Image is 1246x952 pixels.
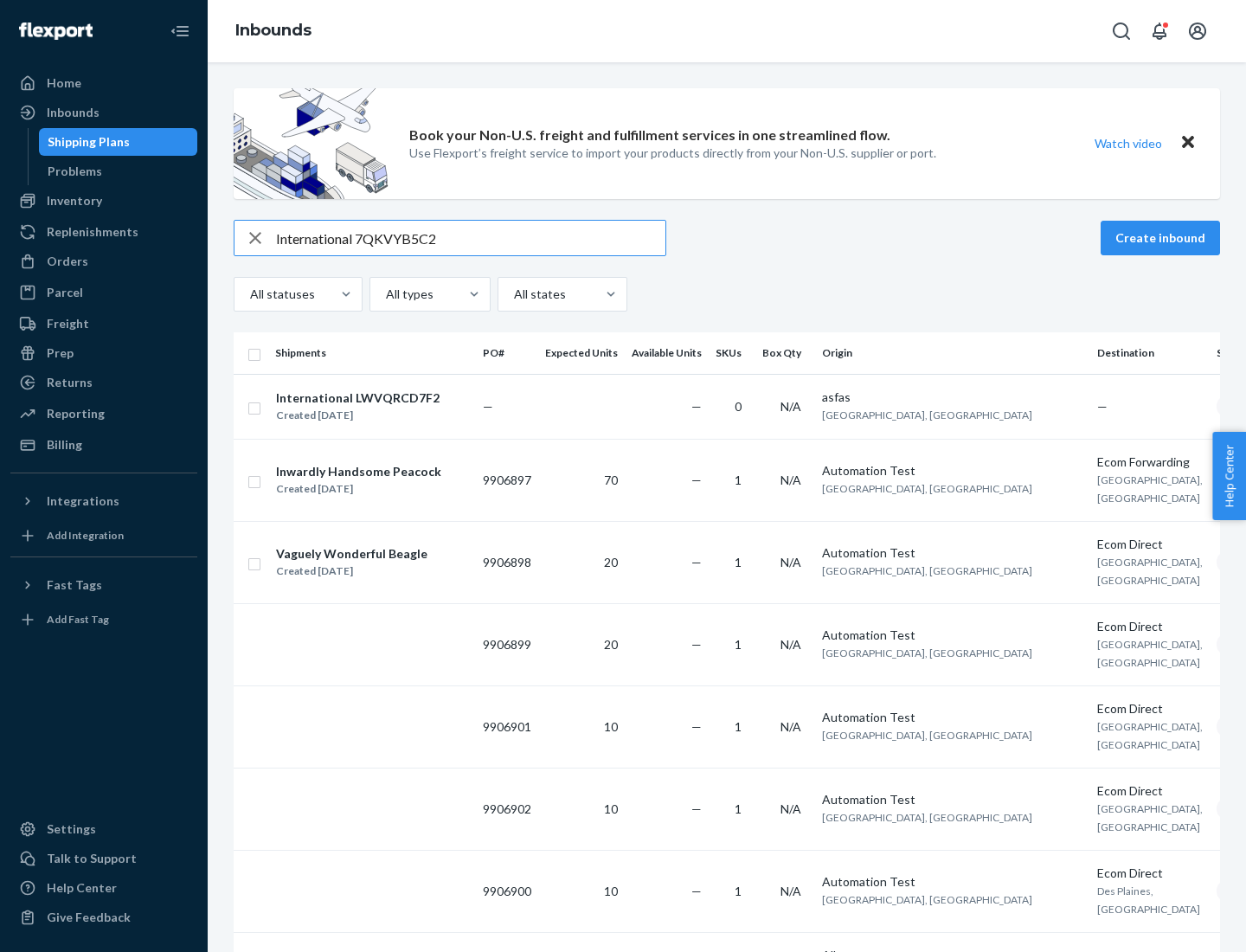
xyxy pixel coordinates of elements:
[39,158,198,185] a: Problems
[276,563,427,580] div: Created [DATE]
[1097,473,1203,505] span: [GEOGRAPHIC_DATA], [GEOGRAPHIC_DATA]
[10,218,197,246] a: Replenishments
[822,462,1083,479] div: Automation Test
[10,369,197,396] a: Returns
[822,729,1032,742] span: [GEOGRAPHIC_DATA], [GEOGRAPHIC_DATA]
[822,811,1032,824] span: [GEOGRAPHIC_DATA], [GEOGRAPHIC_DATA]
[47,405,105,422] div: Reporting
[276,221,665,255] input: Search inbounds by name, destination, msku...
[476,850,538,932] td: 9906900
[604,555,618,569] span: 20
[268,332,476,374] th: Shipments
[1097,782,1203,800] div: Ecom Direct
[10,845,197,872] a: Talk to Support
[10,874,197,902] a: Help Center
[1212,432,1246,520] button: Help Center
[10,431,197,459] a: Billing
[39,128,198,156] a: Shipping Plans
[735,473,742,487] span: 1
[625,332,709,374] th: Available Units
[276,389,440,407] div: International LWVQRCD7F2
[735,801,742,816] span: 1
[1097,556,1203,587] span: [GEOGRAPHIC_DATA], [GEOGRAPHIC_DATA]
[10,279,197,306] a: Parcel
[235,21,311,40] a: Inbounds
[1097,802,1203,833] span: [GEOGRAPHIC_DATA], [GEOGRAPHIC_DATA]
[780,399,801,414] span: N/A
[1104,14,1139,48] button: Open Search Box
[822,709,1083,726] div: Automation Test
[780,473,801,487] span: N/A
[822,408,1032,421] span: [GEOGRAPHIC_DATA], [GEOGRAPHIC_DATA]
[276,407,440,424] div: Created [DATE]
[780,719,801,734] span: N/A
[47,104,100,121] div: Inbounds
[822,544,1083,562] div: Automation Test
[604,473,618,487] span: 70
[47,492,119,510] div: Integrations
[1097,720,1203,751] span: [GEOGRAPHIC_DATA], [GEOGRAPHIC_DATA]
[822,646,1032,659] span: [GEOGRAPHIC_DATA], [GEOGRAPHIC_DATA]
[10,522,197,550] a: Add Integration
[47,344,74,362] div: Prep
[1097,700,1203,717] div: Ecom Direct
[691,884,702,898] span: —
[1101,221,1220,255] button: Create inbound
[47,74,81,92] div: Home
[47,612,109,627] div: Add Fast Tag
[47,820,96,838] div: Settings
[10,571,197,599] button: Fast Tags
[276,463,441,480] div: Inwardly Handsome Peacock
[384,286,386,303] input: All types
[735,399,742,414] span: 0
[691,399,702,414] span: —
[47,909,131,926] div: Give Feedback
[1097,453,1203,471] div: Ecom Forwarding
[1097,399,1108,414] span: —
[10,187,197,215] a: Inventory
[47,223,138,241] div: Replenishments
[691,473,702,487] span: —
[815,332,1090,374] th: Origin
[47,879,117,897] div: Help Center
[47,315,89,332] div: Freight
[538,332,625,374] th: Expected Units
[276,545,427,563] div: Vaguely Wonderful Beagle
[1180,14,1215,48] button: Open account menu
[780,637,801,652] span: N/A
[691,719,702,734] span: —
[476,768,538,850] td: 9906902
[604,801,618,816] span: 10
[476,685,538,768] td: 9906901
[47,374,93,391] div: Returns
[48,163,102,180] div: Problems
[780,801,801,816] span: N/A
[19,23,93,40] img: Flexport logo
[10,400,197,428] a: Reporting
[735,555,742,569] span: 1
[483,399,493,414] span: —
[10,487,197,515] button: Integrations
[476,439,538,521] td: 9906897
[735,719,742,734] span: 1
[1142,14,1177,48] button: Open notifications
[822,627,1083,644] div: Automation Test
[47,850,137,867] div: Talk to Support
[10,99,197,126] a: Inbounds
[276,480,441,498] div: Created [DATE]
[755,332,815,374] th: Box Qty
[691,801,702,816] span: —
[1097,618,1203,635] div: Ecom Direct
[822,564,1032,577] span: [GEOGRAPHIC_DATA], [GEOGRAPHIC_DATA]
[47,192,102,209] div: Inventory
[1097,536,1203,553] div: Ecom Direct
[1177,131,1199,156] button: Close
[163,14,197,48] button: Close Navigation
[735,637,742,652] span: 1
[1097,884,1200,916] span: Des Plaines, [GEOGRAPHIC_DATA]
[604,884,618,898] span: 10
[512,286,514,303] input: All states
[10,904,197,931] button: Give Feedback
[48,133,130,151] div: Shipping Plans
[476,603,538,685] td: 9906899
